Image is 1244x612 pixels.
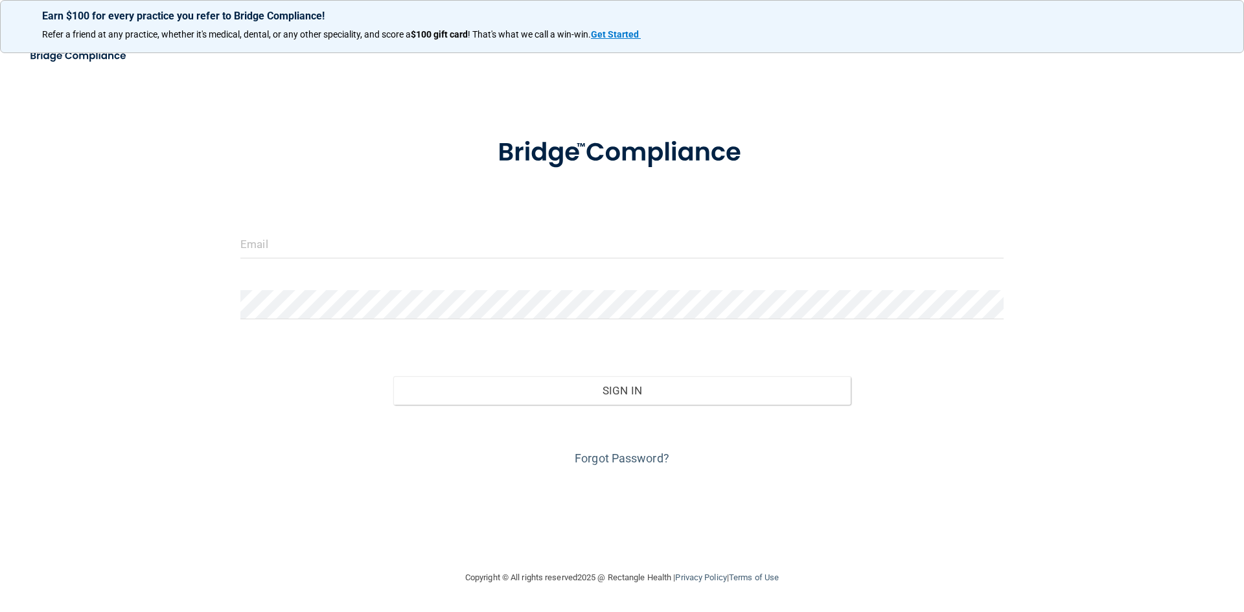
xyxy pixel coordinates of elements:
input: Email [240,229,1004,258]
span: Refer a friend at any practice, whether it's medical, dental, or any other speciality, and score a [42,29,411,40]
strong: Get Started [591,29,639,40]
strong: $100 gift card [411,29,468,40]
p: Earn $100 for every practice you refer to Bridge Compliance! [42,10,1202,22]
a: Get Started [591,29,641,40]
img: bridge_compliance_login_screen.278c3ca4.svg [471,119,773,187]
a: Forgot Password? [575,451,669,465]
a: Terms of Use [729,572,779,582]
a: Privacy Policy [675,572,726,582]
span: ! That's what we call a win-win. [468,29,591,40]
button: Sign In [393,376,851,405]
img: bridge_compliance_login_screen.278c3ca4.svg [19,43,139,69]
div: Copyright © All rights reserved 2025 @ Rectangle Health | | [386,557,858,598]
